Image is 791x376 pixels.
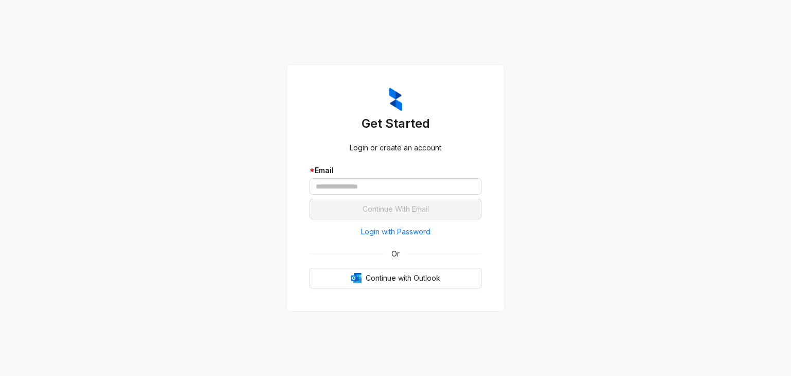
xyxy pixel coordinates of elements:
[366,272,440,284] span: Continue with Outlook
[309,165,482,176] div: Email
[361,226,431,237] span: Login with Password
[309,115,482,132] h3: Get Started
[351,273,362,283] img: Outlook
[389,88,402,111] img: ZumaIcon
[309,199,482,219] button: Continue With Email
[309,224,482,240] button: Login with Password
[309,268,482,288] button: OutlookContinue with Outlook
[309,142,482,153] div: Login or create an account
[384,248,407,260] span: Or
